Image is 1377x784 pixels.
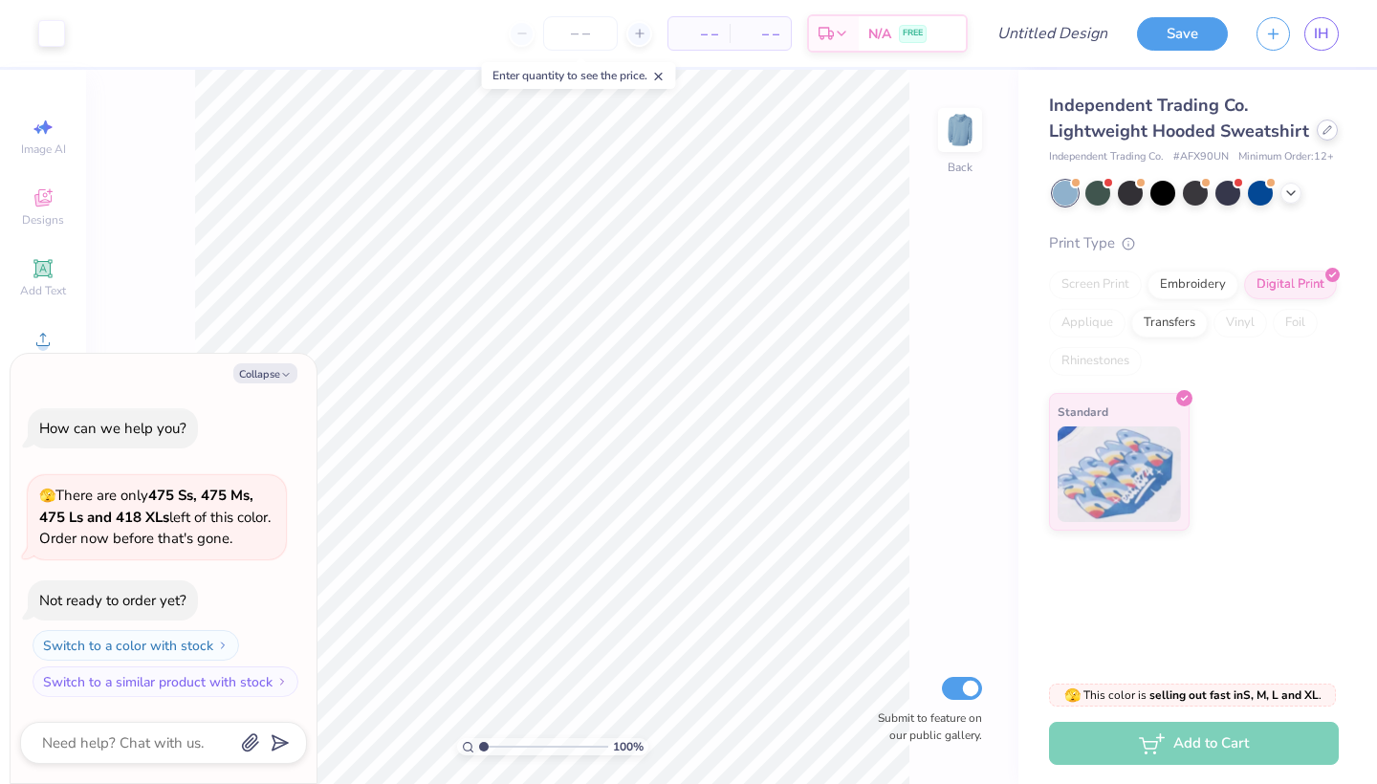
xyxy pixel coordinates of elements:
div: Rhinestones [1049,347,1142,376]
span: This color is . [1064,686,1322,704]
div: Not ready to order yet? [39,591,186,610]
strong: selling out fast in S, M, L and XL [1149,687,1319,703]
img: Standard [1058,426,1181,522]
div: Enter quantity to see the price. [482,62,676,89]
span: Image AI [21,142,66,157]
div: Foil [1273,309,1318,338]
div: Transfers [1131,309,1208,338]
span: 🫣 [1064,686,1081,705]
span: Add Text [20,283,66,298]
button: Collapse [233,363,297,383]
label: Submit to feature on our public gallery. [867,709,982,744]
span: Minimum Order: 12 + [1238,149,1334,165]
span: Designs [22,212,64,228]
span: N/A [868,24,891,44]
div: Applique [1049,309,1126,338]
img: Switch to a similar product with stock [276,676,288,687]
span: IH [1314,23,1329,45]
div: Screen Print [1049,271,1142,299]
span: Standard [1058,402,1108,422]
span: – – [680,24,718,44]
span: FREE [903,27,923,40]
span: – – [741,24,779,44]
span: 🫣 [39,487,55,505]
div: Back [948,159,973,176]
div: Print Type [1049,232,1339,254]
span: # AFX90UN [1173,149,1229,165]
input: Untitled Design [982,14,1123,53]
span: Independent Trading Co. [1049,149,1164,165]
strong: 475 Ss, 475 Ms, 475 Ls and 418 XLs [39,486,253,527]
span: 100 % [613,738,644,755]
button: Switch to a similar product with stock [33,666,298,697]
span: There are only left of this color. Order now before that's gone. [39,486,271,548]
div: Vinyl [1213,309,1267,338]
button: Save [1137,17,1228,51]
a: IH [1304,17,1339,51]
img: Back [941,111,979,149]
span: Independent Trading Co. Lightweight Hooded Sweatshirt [1049,94,1309,142]
div: Embroidery [1147,271,1238,299]
button: Switch to a color with stock [33,630,239,661]
img: Switch to a color with stock [217,640,229,651]
div: How can we help you? [39,419,186,438]
input: – – [543,16,618,51]
div: Digital Print [1244,271,1337,299]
